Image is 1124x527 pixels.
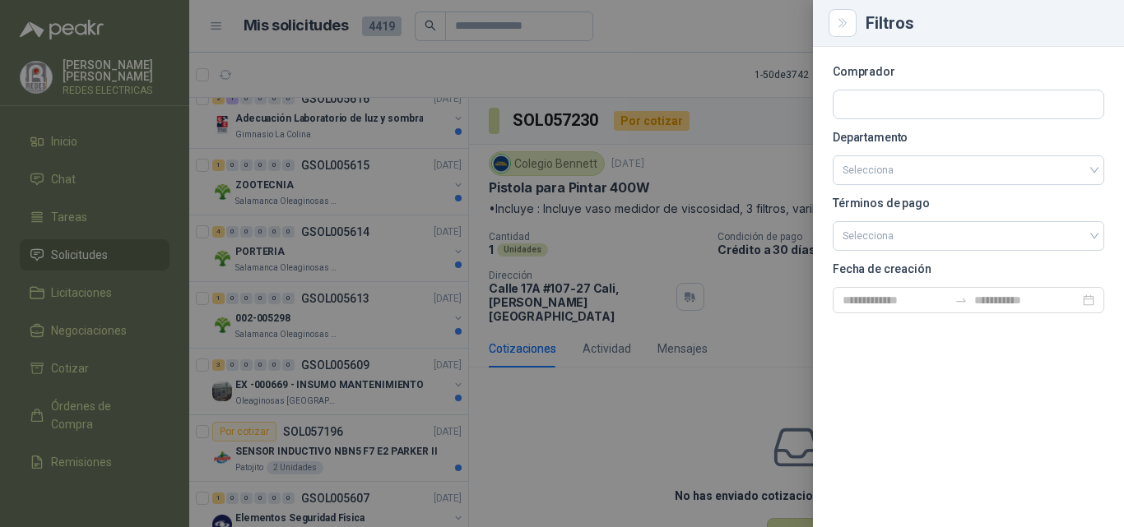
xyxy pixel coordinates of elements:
[866,15,1104,31] div: Filtros
[833,132,1104,142] p: Departamento
[954,294,968,307] span: swap-right
[833,67,1104,76] p: Comprador
[833,264,1104,274] p: Fecha de creación
[833,198,1104,208] p: Términos de pago
[833,13,852,33] button: Close
[954,294,968,307] span: to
